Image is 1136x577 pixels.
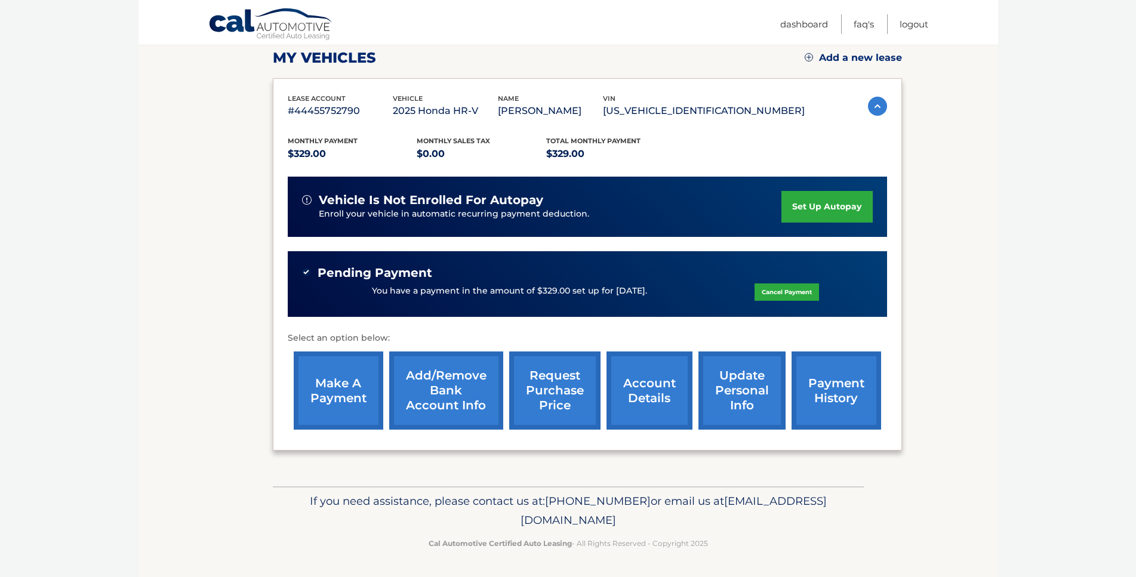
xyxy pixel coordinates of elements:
[288,94,346,103] span: lease account
[372,285,647,298] p: You have a payment in the amount of $329.00 set up for [DATE].
[389,351,503,430] a: Add/Remove bank account info
[603,103,805,119] p: [US_VEHICLE_IDENTIFICATION_NUMBER]
[273,49,376,67] h2: my vehicles
[868,97,887,116] img: accordion-active.svg
[288,137,358,145] span: Monthly Payment
[607,351,692,430] a: account details
[302,195,312,205] img: alert-white.svg
[319,208,782,221] p: Enroll your vehicle in automatic recurring payment deduction.
[208,8,334,42] a: Cal Automotive
[755,283,819,301] a: Cancel Payment
[900,14,928,34] a: Logout
[294,351,383,430] a: make a payment
[281,492,856,530] p: If you need assistance, please contact us at: or email us at
[498,103,603,119] p: [PERSON_NAME]
[417,137,490,145] span: Monthly sales Tax
[393,103,498,119] p: 2025 Honda HR-V
[417,146,546,162] p: $0.00
[498,94,519,103] span: name
[854,14,874,34] a: FAQ's
[429,539,572,548] strong: Cal Automotive Certified Auto Leasing
[318,266,432,280] span: Pending Payment
[281,537,856,550] p: - All Rights Reserved - Copyright 2025
[545,494,651,508] span: [PHONE_NUMBER]
[546,146,676,162] p: $329.00
[546,137,641,145] span: Total Monthly Payment
[805,53,813,61] img: add.svg
[288,331,887,345] p: Select an option below:
[805,52,902,64] a: Add a new lease
[393,94,423,103] span: vehicle
[302,268,310,276] img: check-green.svg
[698,351,786,430] a: update personal info
[603,94,615,103] span: vin
[319,193,543,208] span: vehicle is not enrolled for autopay
[509,351,601,430] a: request purchase price
[288,146,417,162] p: $329.00
[781,191,872,223] a: set up autopay
[792,351,881,430] a: payment history
[288,103,393,119] p: #44455752790
[521,494,827,527] span: [EMAIL_ADDRESS][DOMAIN_NAME]
[780,14,828,34] a: Dashboard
